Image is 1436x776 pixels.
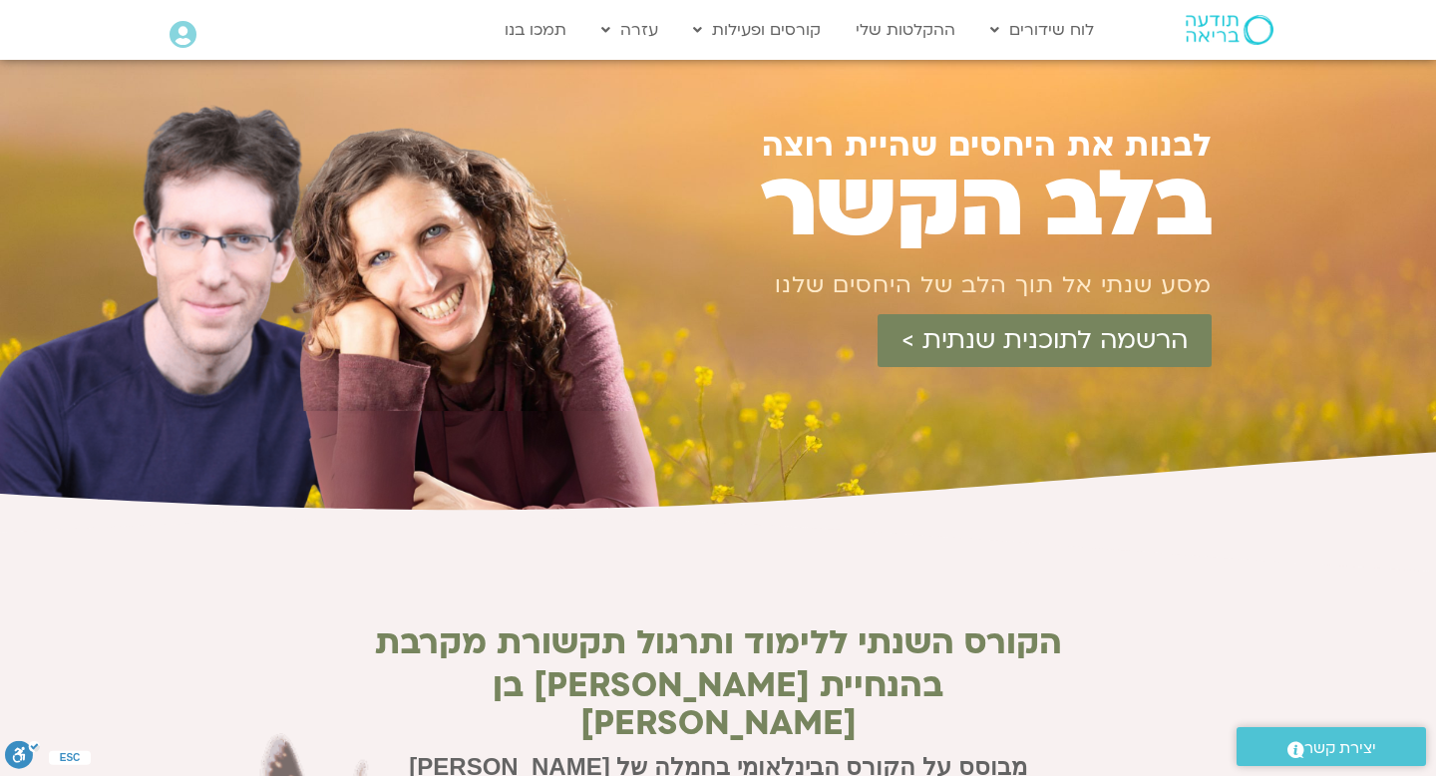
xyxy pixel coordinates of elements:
a: תמכו בנו [495,11,576,49]
img: תודעה בריאה [1186,15,1273,45]
h1: בלב הקשר [654,163,1212,248]
h1: לבנות את היחסים שהיית רוצה [674,129,1212,163]
span: הרשמה לתוכנית שנתית > [901,326,1188,355]
a: הרשמה לתוכנית שנתית > [878,314,1212,367]
span: יצירת קשר [1304,735,1376,762]
a: קורסים ופעילות [683,11,831,49]
a: עזרה [591,11,668,49]
a: לוח שידורים [980,11,1104,49]
h1: מסע שנתי אל תוך הלב של היחסים שלנו [743,268,1212,302]
a: יצירת קשר [1237,727,1426,766]
a: ההקלטות שלי [846,11,965,49]
h2: הקורס השנתי ללימוד ותרגול תקשורת מקרבת [354,624,1082,662]
h2: בהנחיית [PERSON_NAME] בן [PERSON_NAME] [354,667,1082,743]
